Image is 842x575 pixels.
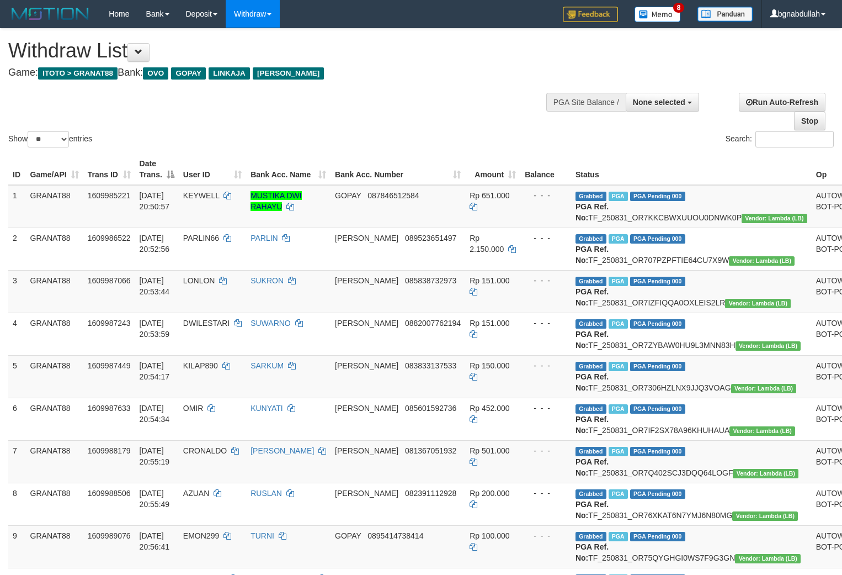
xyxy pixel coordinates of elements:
[575,457,609,477] b: PGA Ref. No:
[8,440,26,483] td: 7
[673,3,685,13] span: 8
[251,489,282,498] a: RUSLAN
[253,67,324,80] span: [PERSON_NAME]
[630,532,685,541] span: PGA Pending
[251,234,278,242] a: PARLIN
[335,531,361,540] span: GOPAY
[26,228,83,270] td: GRANAT88
[140,446,170,466] span: [DATE] 20:55:19
[251,446,314,455] a: [PERSON_NAME]
[794,112,825,130] a: Stop
[251,404,283,413] a: KUNYATI
[251,361,284,370] a: SARKUM
[575,287,609,307] b: PGA Ref. No:
[470,489,509,498] span: Rp 200.000
[140,234,170,254] span: [DATE] 20:52:56
[8,185,26,228] td: 1
[335,276,398,285] span: [PERSON_NAME]
[630,319,685,329] span: PGA Pending
[335,234,398,242] span: [PERSON_NAME]
[575,447,606,456] span: Grabbed
[171,67,206,80] span: GOPAY
[405,404,456,413] span: Copy 085601592736 to clipboard
[630,447,685,456] span: PGA Pending
[83,154,135,185] th: Trans ID: activate to sort column ascending
[546,93,626,112] div: PGA Site Balance /
[739,93,825,112] a: Run Auto-Refresh
[183,446,227,455] span: CRONALDO
[575,277,606,286] span: Grabbed
[8,355,26,398] td: 5
[520,154,571,185] th: Balance
[742,214,807,223] span: Vendor URL: https://dashboard.q2checkout.com/secure
[729,426,795,436] span: Vendor URL: https://dashboard.q2checkout.com/secure
[183,531,219,540] span: EMON299
[26,270,83,313] td: GRANAT88
[251,191,302,211] a: MUSTIKA DWI RAHAYU
[609,404,628,414] span: Marked by bgnabdullah
[88,531,131,540] span: 1609989076
[630,489,685,499] span: PGA Pending
[38,67,118,80] span: ITOTO > GRANAT88
[331,154,465,185] th: Bank Acc. Number: activate to sort column ascending
[26,440,83,483] td: GRANAT88
[525,318,567,329] div: - - -
[183,489,209,498] span: AZUAN
[525,530,567,541] div: - - -
[630,404,685,414] span: PGA Pending
[697,7,753,22] img: panduan.png
[26,313,83,355] td: GRANAT88
[470,319,509,328] span: Rp 151.000
[88,191,131,200] span: 1609985221
[609,447,628,456] span: Marked by bgnabdullah
[571,154,812,185] th: Status
[88,489,131,498] span: 1609988506
[575,532,606,541] span: Grabbed
[251,531,274,540] a: TURNI
[733,469,798,478] span: Vendor URL: https://dashboard.q2checkout.com/secure
[8,483,26,525] td: 8
[8,67,550,78] h4: Game: Bank:
[626,93,699,112] button: None selected
[8,525,26,568] td: 9
[26,398,83,440] td: GRANAT88
[525,445,567,456] div: - - -
[525,488,567,499] div: - - -
[140,531,170,551] span: [DATE] 20:56:41
[470,234,504,254] span: Rp 2.150.000
[525,403,567,414] div: - - -
[8,40,550,62] h1: Withdraw List
[26,185,83,228] td: GRANAT88
[246,154,331,185] th: Bank Acc. Name: activate to sort column ascending
[609,362,628,371] span: Marked by bgnabdullah
[732,511,798,521] span: Vendor URL: https://dashboard.q2checkout.com/secure
[183,404,204,413] span: OMIR
[525,275,567,286] div: - - -
[335,404,398,413] span: [PERSON_NAME]
[575,404,606,414] span: Grabbed
[575,192,606,201] span: Grabbed
[405,234,456,242] span: Copy 089523651497 to clipboard
[725,299,791,308] span: Vendor URL: https://dashboard.q2checkout.com/secure
[630,362,685,371] span: PGA Pending
[575,500,609,520] b: PGA Ref. No:
[26,355,83,398] td: GRANAT88
[335,191,361,200] span: GOPAY
[8,313,26,355] td: 4
[140,361,170,381] span: [DATE] 20:54:17
[26,154,83,185] th: Game/API: activate to sort column ascending
[8,270,26,313] td: 3
[143,67,168,80] span: OVO
[179,154,246,185] th: User ID: activate to sort column ascending
[470,446,509,455] span: Rp 501.000
[140,404,170,424] span: [DATE] 20:54:34
[405,446,456,455] span: Copy 081367051932 to clipboard
[575,234,606,244] span: Grabbed
[525,190,567,201] div: - - -
[470,191,509,200] span: Rp 651.000
[571,483,812,525] td: TF_250831_OR76XKAT6N7YMJ6N80MG
[571,228,812,270] td: TF_250831_OR707PZPFTIE64CU7X9W
[575,542,609,562] b: PGA Ref. No:
[575,362,606,371] span: Grabbed
[135,154,179,185] th: Date Trans.: activate to sort column descending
